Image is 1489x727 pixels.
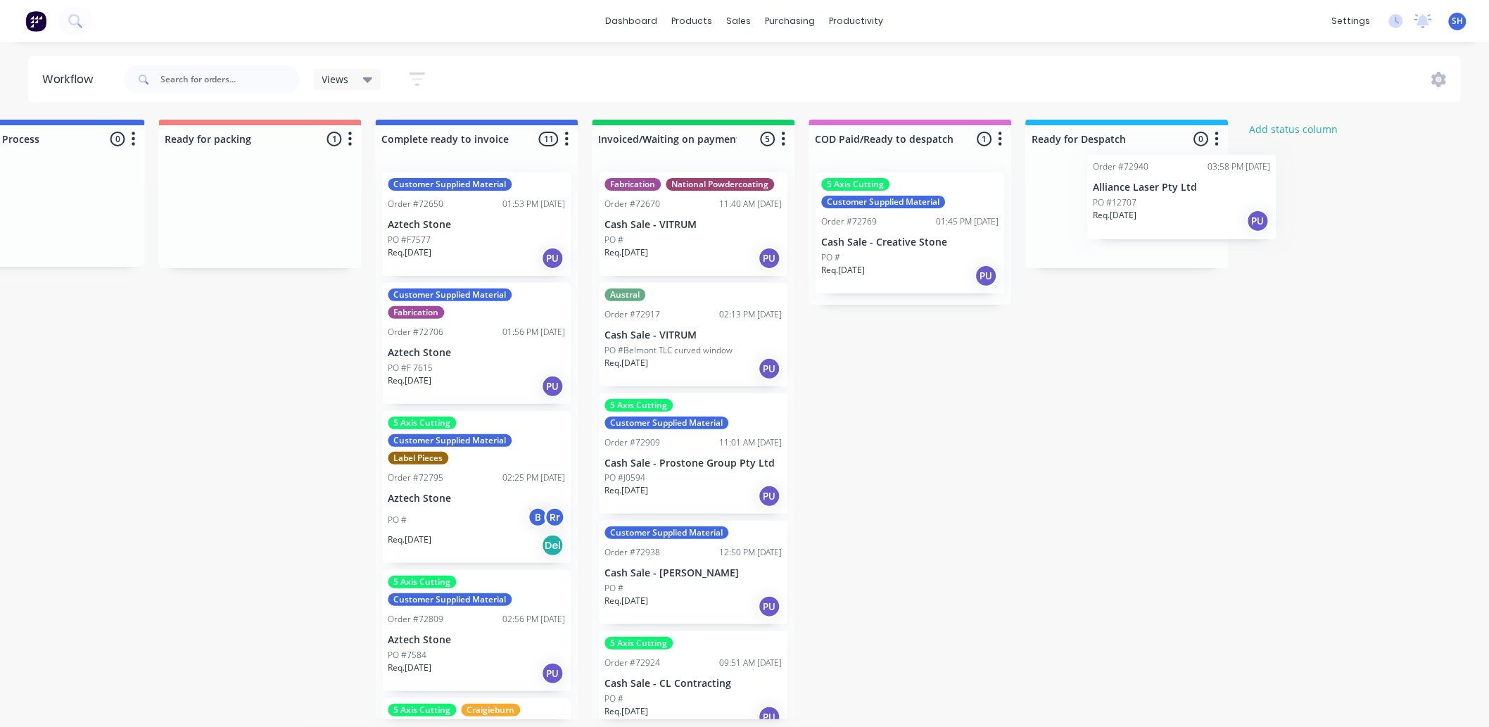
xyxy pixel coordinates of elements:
input: Enter column name… [1032,132,1171,146]
input: Search for orders... [160,65,300,94]
span: SH [1452,15,1464,27]
input: Enter column name… [816,132,954,146]
div: sales [720,11,759,32]
span: 0 [110,132,125,146]
span: 11 [539,132,559,146]
input: Enter column name… [165,132,304,146]
div: settings [1325,11,1378,32]
a: dashboard [599,11,665,32]
div: productivity [823,11,891,32]
div: products [665,11,720,32]
div: Workflow [42,71,100,88]
span: 1 [327,132,342,146]
img: Factory [25,11,46,32]
button: Add status column [1243,120,1346,139]
input: Enter column name… [599,132,737,146]
span: 0 [1194,132,1209,146]
span: 1 [977,132,992,146]
span: 5 [761,132,775,146]
div: purchasing [759,11,823,32]
input: Enter column name… [382,132,521,146]
span: Views [322,72,349,87]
